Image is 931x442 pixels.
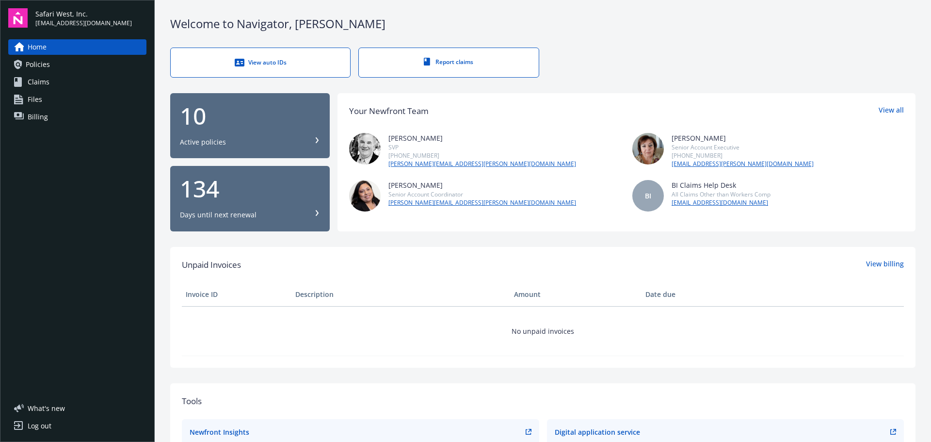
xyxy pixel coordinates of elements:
[35,9,132,19] span: Safari West, Inc.
[388,133,576,143] div: [PERSON_NAME]
[388,143,576,151] div: SVP
[182,395,904,408] div: Tools
[8,109,146,125] a: Billing
[190,58,331,67] div: View auto IDs
[672,180,770,190] div: BI Claims Help Desk
[28,39,47,55] span: Home
[388,160,576,168] a: [PERSON_NAME][EMAIL_ADDRESS][PERSON_NAME][DOMAIN_NAME]
[28,92,42,107] span: Files
[170,16,915,32] div: Welcome to Navigator , [PERSON_NAME]
[180,210,257,220] div: Days until next renewal
[672,160,814,168] a: [EMAIL_ADDRESS][PERSON_NAME][DOMAIN_NAME]
[866,259,904,271] a: View billing
[388,190,576,198] div: Senior Account Coordinator
[645,191,651,201] span: BI
[510,283,642,306] th: Amount
[190,427,249,437] div: Newfront Insights
[182,306,904,356] td: No unpaid invoices
[291,283,510,306] th: Description
[388,151,576,160] div: [PHONE_NUMBER]
[180,137,226,147] div: Active policies
[170,48,351,78] a: View auto IDs
[182,283,291,306] th: Invoice ID
[349,180,381,212] img: photo
[642,283,751,306] th: Date due
[555,427,640,437] div: Digital application service
[170,93,330,159] button: 10Active policies
[28,418,51,434] div: Log out
[672,143,814,151] div: Senior Account Executive
[180,177,320,200] div: 134
[349,133,381,164] img: photo
[8,74,146,90] a: Claims
[8,8,28,28] img: navigator-logo.svg
[8,92,146,107] a: Files
[349,105,429,117] div: Your Newfront Team
[388,198,576,207] a: [PERSON_NAME][EMAIL_ADDRESS][PERSON_NAME][DOMAIN_NAME]
[35,8,146,28] button: Safari West, Inc.[EMAIL_ADDRESS][DOMAIN_NAME]
[672,190,770,198] div: All Claims Other than Workers Comp
[632,133,664,164] img: photo
[8,403,80,413] button: What's new
[358,48,539,78] a: Report claims
[26,57,50,72] span: Policies
[35,19,132,28] span: [EMAIL_ADDRESS][DOMAIN_NAME]
[8,57,146,72] a: Policies
[388,180,576,190] div: [PERSON_NAME]
[170,166,330,231] button: 134Days until next renewal
[28,109,48,125] span: Billing
[672,151,814,160] div: [PHONE_NUMBER]
[378,58,519,66] div: Report claims
[28,403,65,413] span: What ' s new
[8,39,146,55] a: Home
[672,133,814,143] div: [PERSON_NAME]
[879,105,904,117] a: View all
[180,104,320,128] div: 10
[182,259,241,271] span: Unpaid Invoices
[672,198,770,207] a: [EMAIL_ADDRESS][DOMAIN_NAME]
[28,74,49,90] span: Claims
